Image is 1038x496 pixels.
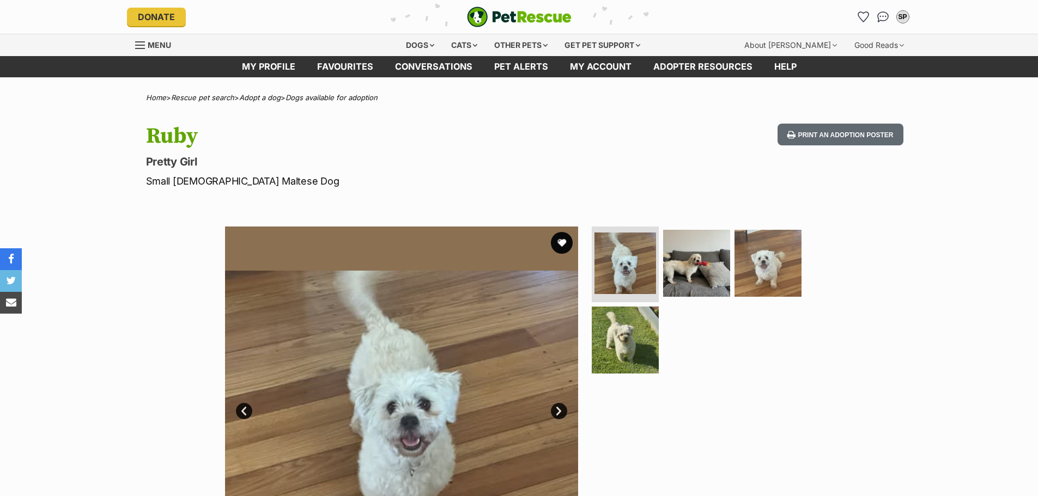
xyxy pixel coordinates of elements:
[467,7,572,27] a: PetRescue
[737,34,845,56] div: About [PERSON_NAME]
[239,93,281,102] a: Adopt a dog
[444,34,485,56] div: Cats
[286,93,378,102] a: Dogs available for adoption
[171,93,234,102] a: Rescue pet search
[594,232,656,294] img: Photo of Ruby
[897,11,908,22] div: SP
[487,34,555,56] div: Other pets
[127,8,186,26] a: Donate
[146,124,607,149] h1: Ruby
[146,154,607,169] p: Pretty Girl
[875,8,892,26] a: Conversations
[855,8,912,26] ul: Account quick links
[148,40,171,50] span: Menu
[551,403,567,419] a: Next
[735,230,802,297] img: Photo of Ruby
[146,174,607,188] p: Small [DEMOGRAPHIC_DATA] Maltese Dog
[855,8,872,26] a: Favourites
[557,34,648,56] div: Get pet support
[551,232,573,254] button: favourite
[231,56,306,77] a: My profile
[467,7,572,27] img: logo-e224e6f780fb5917bec1dbf3a21bbac754714ae5b6737aabdf751b685950b380.svg
[559,56,642,77] a: My account
[847,34,912,56] div: Good Reads
[119,94,920,102] div: > > >
[398,34,442,56] div: Dogs
[894,8,912,26] button: My account
[778,124,903,146] button: Print an adoption poster
[306,56,384,77] a: Favourites
[384,56,483,77] a: conversations
[877,11,889,22] img: chat-41dd97257d64d25036548639549fe6c8038ab92f7586957e7f3b1b290dea8141.svg
[592,307,659,373] img: Photo of Ruby
[763,56,808,77] a: Help
[642,56,763,77] a: Adopter resources
[135,34,179,54] a: Menu
[483,56,559,77] a: Pet alerts
[146,93,166,102] a: Home
[236,403,252,419] a: Prev
[663,230,730,297] img: Photo of Ruby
